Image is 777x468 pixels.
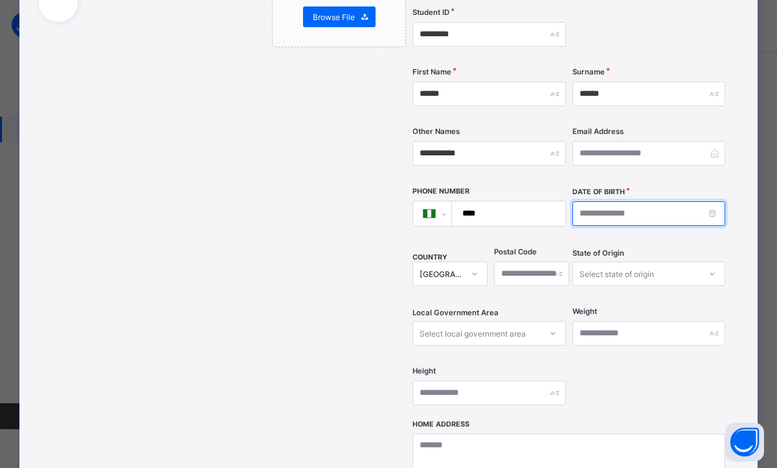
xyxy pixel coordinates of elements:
div: [GEOGRAPHIC_DATA] [420,269,464,279]
label: Student ID [412,8,449,17]
span: Local Government Area [412,308,499,317]
button: Open asap [725,423,764,462]
label: Other Names [412,127,460,136]
span: Browse File [313,12,355,22]
label: Phone Number [412,187,469,195]
label: Postal Code [494,247,537,256]
label: Date of Birth [572,188,625,196]
label: Home Address [412,420,469,429]
div: Select local government area [420,321,526,346]
label: Weight [572,307,597,316]
span: COUNTRY [412,253,447,262]
label: First Name [412,67,451,76]
label: Height [412,366,436,375]
label: Surname [572,67,605,76]
label: Email Address [572,127,624,136]
span: State of Origin [572,249,624,258]
div: Select state of origin [580,262,654,286]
